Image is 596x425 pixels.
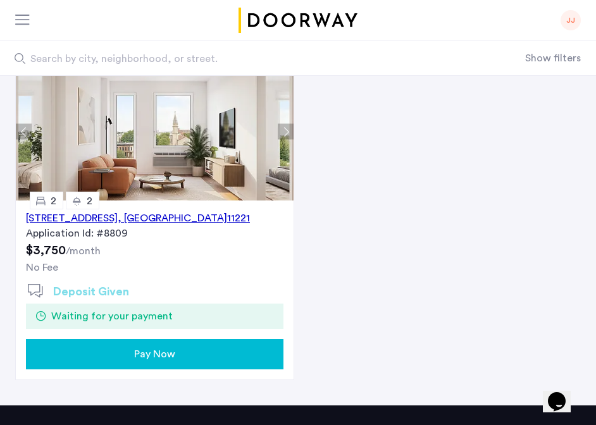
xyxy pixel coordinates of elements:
[16,124,32,140] button: Previous apartment
[26,226,283,241] div: Application Id: #8809
[278,124,294,140] button: Next apartment
[53,283,129,300] h2: Deposit Given
[30,51,450,66] span: Search by city, neighborhood, or street.
[525,51,581,66] button: Show or hide filters
[16,63,294,200] img: Apartment photo
[236,8,360,33] img: logo
[26,211,250,226] div: [STREET_ADDRESS] 11221
[51,309,173,324] span: Waiting for your payment
[118,213,227,223] span: , [GEOGRAPHIC_DATA]
[51,196,56,206] span: 2
[87,196,92,206] span: 2
[66,246,101,256] sub: /month
[236,8,360,33] a: Cazamio logo
[561,10,581,30] div: JJ
[26,262,58,273] span: No Fee
[134,347,175,362] span: Pay Now
[26,244,66,257] span: $3,750
[26,339,283,369] button: button
[543,374,583,412] iframe: chat widget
